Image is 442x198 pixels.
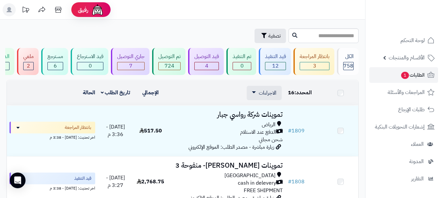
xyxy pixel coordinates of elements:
a: التقارير [369,171,438,187]
img: ai-face.png [91,3,104,16]
span: تصفية [268,32,281,40]
span: الدفع عند الاستلام [240,129,276,136]
span: cash in delevery [238,179,276,187]
span: المراجعات والأسئلة [388,88,425,97]
div: ملغي [23,53,34,60]
div: تم التوصيل [158,53,181,60]
span: FREE SHIPMENT [244,187,283,194]
a: قيد الاسترجاع 0 [69,48,110,75]
div: اخر تحديث: [DATE] - 3:38 م [9,133,95,140]
span: زيارة مباشرة - مصدر الطلب: الموقع الإلكتروني [188,143,274,151]
a: طلبات الإرجاع [369,102,438,117]
a: الإجمالي [142,89,159,97]
a: تم التنفيذ 0 [225,48,257,75]
div: 0 [233,62,251,70]
span: 0 [89,62,92,70]
span: 758 [344,62,353,70]
span: الاجراءات [259,89,276,97]
div: تم التنفيذ [233,53,251,60]
a: الكل758 [336,48,360,75]
span: المدونة [409,157,424,166]
div: قيد التنفيذ [265,53,286,60]
div: 724 [159,62,180,70]
a: #1809 [288,127,305,135]
span: 4 [205,62,208,70]
div: Open Intercom Messenger [10,173,26,188]
span: 3 [313,62,316,70]
span: الأقسام والمنتجات [389,53,425,62]
span: قيد التنفيذ [74,175,91,182]
a: بانتظار المراجعة 3 [292,48,336,75]
a: المراجعات والأسئلة [369,84,438,100]
a: #1808 [288,178,305,186]
a: قيد التوصيل 4 [187,48,225,75]
div: جاري التوصيل [117,53,145,60]
a: تم التوصيل 724 [151,48,187,75]
span: 1 [401,72,409,79]
span: الرياض [262,121,275,129]
div: 4 [195,62,219,70]
span: التقارير [411,174,424,183]
img: logo-2.png [398,18,436,32]
button: تصفية [255,29,286,43]
span: [DATE] - 3:36 م [106,123,125,138]
span: الطلبات [400,70,425,80]
span: 2 [27,62,30,70]
span: شحن مجاني [259,136,283,144]
div: المحدد: [288,89,321,97]
a: تحديثات المنصة [17,3,34,18]
span: لوحة التحكم [400,36,425,45]
a: تاريخ الطلب [101,89,131,97]
div: 6 [48,62,63,70]
div: 12 [265,62,286,70]
a: لوحة التحكم [369,33,438,48]
div: بانتظار المراجعة [300,53,329,60]
a: الاجراءات [252,89,276,97]
span: 16 [288,89,294,97]
span: 12 [272,62,279,70]
a: إشعارات التحويلات البنكية [369,119,438,135]
span: # [288,127,292,135]
span: # [288,178,292,186]
div: 7 [117,62,144,70]
span: رفيق [78,6,88,14]
span: 724 [165,62,174,70]
div: اخر تحديث: [DATE] - 3:38 م [9,184,95,191]
a: المدونة [369,154,438,169]
span: إشعارات التحويلات البنكية [375,122,425,131]
div: مسترجع [47,53,63,60]
div: 0 [77,62,103,70]
div: قيد التوصيل [194,53,219,60]
span: 7 [129,62,133,70]
span: 0 [240,62,244,70]
span: طلبات الإرجاع [398,105,425,114]
a: الطلبات1 [369,67,438,83]
a: الحالة [83,89,95,97]
a: مسترجع 6 [40,48,69,75]
span: [GEOGRAPHIC_DATA] [224,172,275,179]
div: الكل [343,53,354,60]
h3: تموينات شركة رواسي جبار [171,111,283,118]
a: العملاء [369,136,438,152]
span: بانتظار المراجعة [65,124,91,131]
div: 2 [24,62,33,70]
span: العملاء [411,140,424,149]
span: 2,768.75 [137,178,164,186]
span: 517.50 [139,127,162,135]
span: [DATE] - 3:27 م [106,174,125,189]
span: 6 [54,62,57,70]
div: قيد الاسترجاع [77,53,103,60]
a: جاري التوصيل 7 [110,48,151,75]
a: قيد التنفيذ 12 [257,48,292,75]
h3: تموينات [PERSON_NAME]- منفوحة 3 [171,162,283,169]
a: ملغي 2 [16,48,40,75]
div: 3 [300,62,329,70]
